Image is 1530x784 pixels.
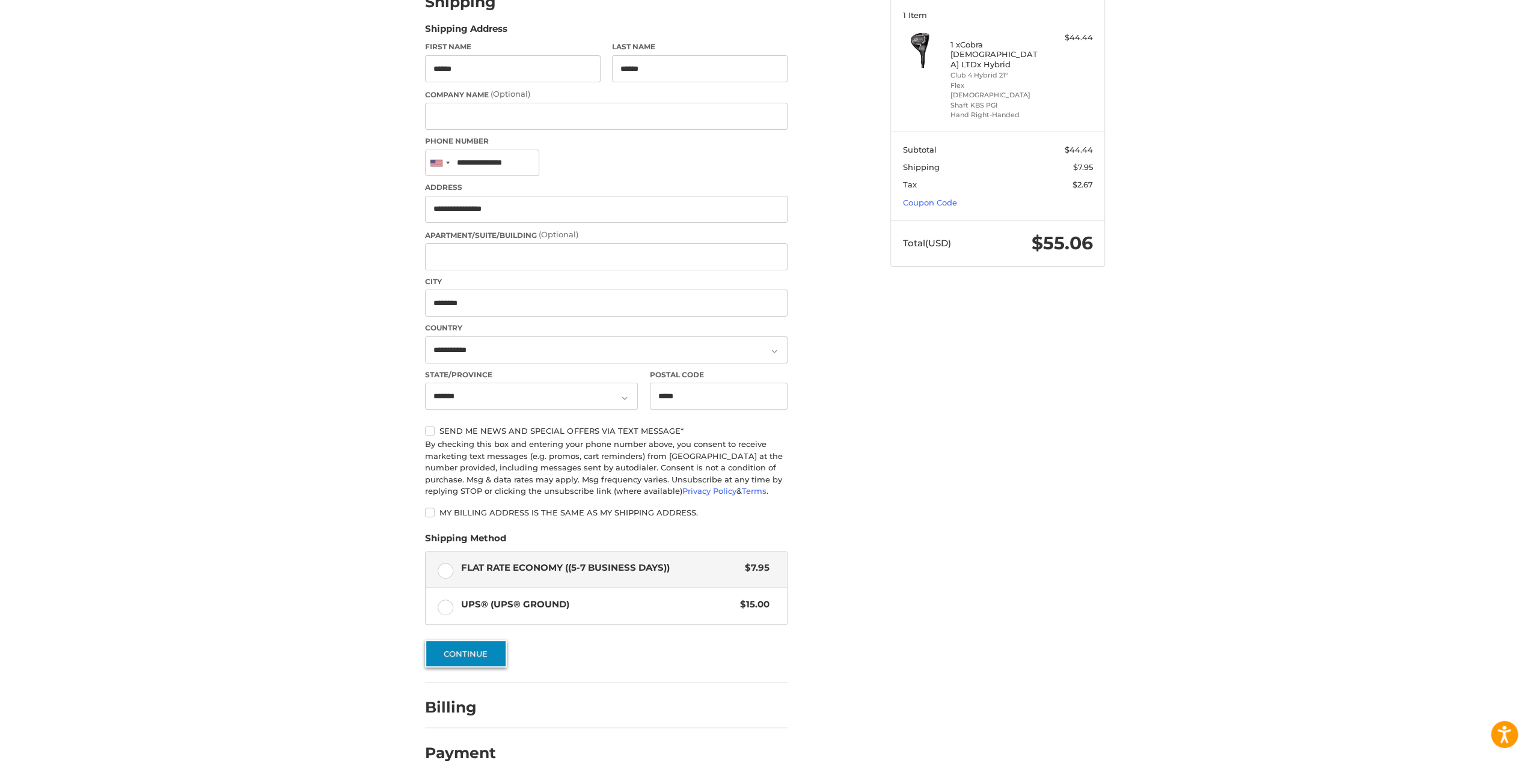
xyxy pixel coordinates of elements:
li: Shaft KBS PGI [950,100,1042,111]
span: $7.95 [1073,162,1093,172]
span: $55.06 [1032,232,1093,254]
span: $2.67 [1073,180,1093,189]
div: $44.44 [1045,32,1093,44]
h2: Billing [425,698,495,717]
span: Tax [903,180,917,189]
span: UPS® (UPS® Ground) [461,598,735,612]
div: United States: +1 [426,150,453,176]
label: Last Name [612,41,788,52]
span: Shipping [903,162,940,172]
a: Privacy Policy [682,486,736,496]
small: (Optional) [539,229,578,239]
h2: Payment [425,744,496,762]
label: My billing address is the same as my shipping address. [425,508,788,517]
legend: Shipping Method [425,532,506,551]
label: Send me news and special offers via text message* [425,426,788,436]
label: Address [425,182,788,193]
li: Flex [DEMOGRAPHIC_DATA] [950,81,1042,100]
a: Terms [742,486,767,496]
a: Coupon Code [903,198,957,207]
label: City [425,276,788,287]
button: Continue [425,640,507,667]
span: $15.00 [734,598,770,612]
span: Flat Rate Economy ((5-7 Business Days)) [461,561,739,575]
label: Company Name [425,88,788,100]
small: (Optional) [491,89,530,99]
legend: Shipping Address [425,22,507,41]
span: Total (USD) [903,237,951,249]
li: Hand Right-Handed [950,110,1042,120]
label: First Name [425,41,601,52]
div: By checking this box and entering your phone number above, you consent to receive marketing text ... [425,439,788,497]
h3: 1 Item [903,10,1093,20]
li: Club 4 Hybrid 21° [950,70,1042,81]
label: Country [425,323,788,333]
span: $44.44 [1065,145,1093,154]
h4: 1 x Cobra [DEMOGRAPHIC_DATA] LTDx Hybrid [950,40,1042,69]
label: Postal Code [650,369,788,380]
label: Phone Number [425,136,788,147]
label: Apartment/Suite/Building [425,229,788,241]
span: $7.95 [739,561,770,575]
span: Subtotal [903,145,937,154]
label: State/Province [425,369,638,380]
